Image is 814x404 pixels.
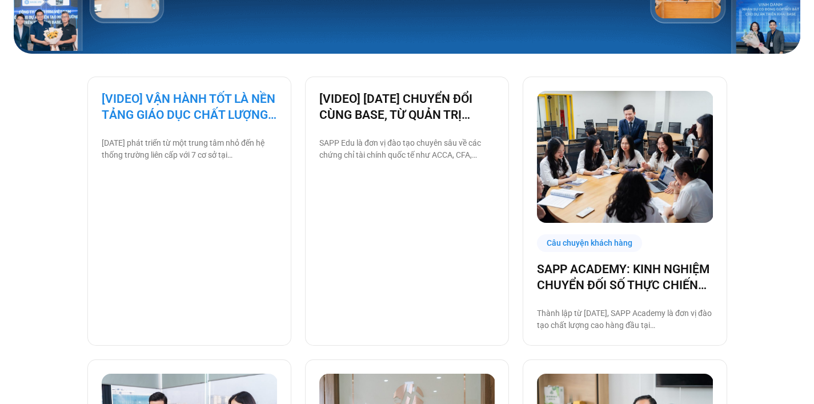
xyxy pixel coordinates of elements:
div: Câu chuyện khách hàng [537,234,642,252]
a: SAPP ACADEMY: KINH NGHIỆM CHUYỂN ĐỐI SỐ THỰC CHIẾN TỪ TƯ DUY QUẢN TRỊ VỮNG [537,261,712,293]
a: [VIDEO] VẬN HÀNH TỐT LÀ NỀN TẢNG GIÁO DỤC CHẤT LƯỢNG – BAMBOO SCHOOL CHỌN BASE [102,91,277,123]
p: [DATE] phát triển từ một trung tâm nhỏ đến hệ thống trường liên cấp với 7 cơ sở tại [GEOGRAPHIC_D... [102,137,277,161]
p: SAPP Edu là đơn vị đào tạo chuyên sâu về các chứng chỉ tài chính quốc tế như ACCA, CFA, CMA… Với ... [319,137,495,161]
a: [VIDEO] [DATE] CHUYỂN ĐỔI CÙNG BASE, TỪ QUẢN TRỊ NHÂN SỰ ĐẾN VẬN HÀNH TOÀN BỘ TỔ CHỨC TẠI [GEOGRA... [319,91,495,123]
p: Thành lập từ [DATE], SAPP Academy là đơn vị đào tạo chất lượng cao hàng đầu tại [GEOGRAPHIC_DATA]... [537,307,712,331]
